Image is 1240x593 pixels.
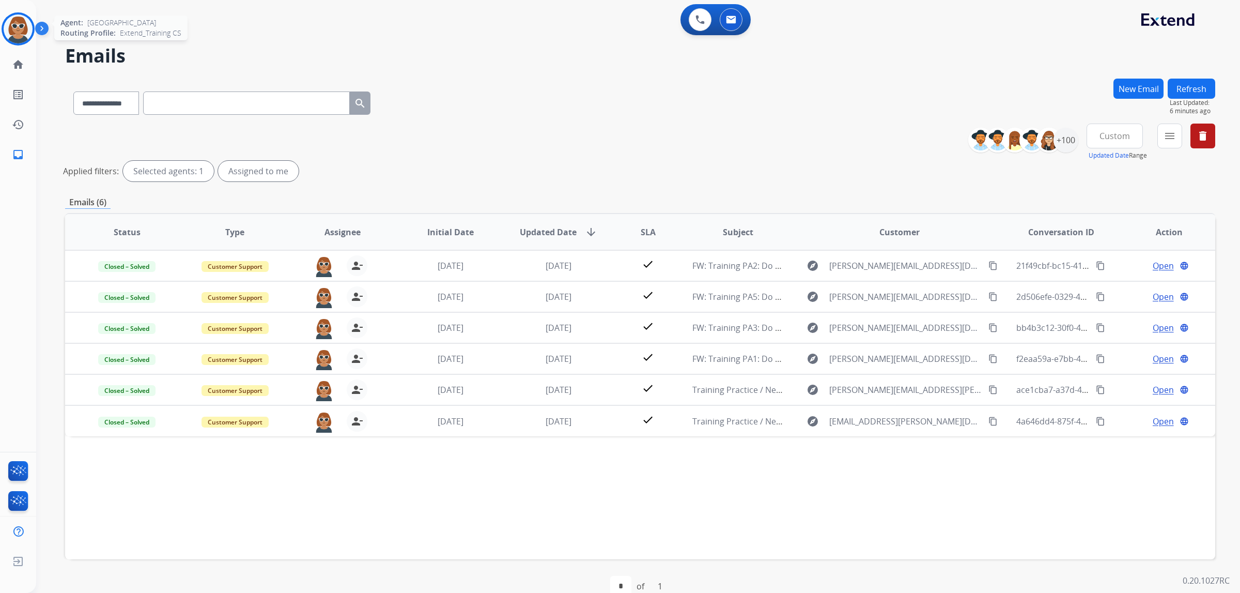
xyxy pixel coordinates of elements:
span: [EMAIL_ADDRESS][PERSON_NAME][DOMAIN_NAME] [829,415,982,428]
mat-icon: explore [807,291,819,303]
span: [DATE] [438,322,463,333]
span: [DATE] [438,416,463,427]
span: Training Practice / New Email [692,384,805,396]
button: New Email [1113,79,1164,99]
span: [PERSON_NAME][EMAIL_ADDRESS][DOMAIN_NAME] [829,322,982,334]
span: Customer Support [202,417,269,428]
span: [DATE] [438,260,463,271]
span: 6 minutes ago [1170,107,1215,115]
span: FW: Training PA3: Do Not Assign ([PERSON_NAME]) [692,322,888,333]
span: Closed – Solved [98,261,156,272]
mat-icon: explore [807,353,819,365]
span: Open [1153,415,1174,428]
mat-icon: person_remove [351,260,363,272]
mat-icon: content_copy [988,385,998,394]
p: Applied filters: [63,165,119,177]
img: agent-avatar [314,348,334,370]
span: Custom [1099,134,1130,138]
span: [PERSON_NAME][EMAIL_ADDRESS][DOMAIN_NAME] [829,353,982,365]
mat-icon: content_copy [1096,292,1105,301]
span: [DATE] [546,260,571,271]
span: Customer [879,226,920,238]
span: 4a646dd4-875f-4456-8684-014b22223aeb [1016,416,1175,427]
th: Action [1107,214,1215,250]
mat-icon: content_copy [988,292,998,301]
span: Agent: [60,18,83,28]
span: [DATE] [546,291,571,302]
span: Customer Support [202,385,269,396]
span: [DATE] [546,384,571,396]
span: Conversation ID [1028,226,1094,238]
mat-icon: check [642,289,654,301]
mat-icon: menu [1164,130,1176,142]
span: Closed – Solved [98,417,156,428]
mat-icon: language [1180,385,1189,394]
mat-icon: explore [807,260,819,272]
div: Assigned to me [218,161,299,181]
span: [PERSON_NAME][EMAIL_ADDRESS][DOMAIN_NAME] [829,291,982,303]
span: Closed – Solved [98,385,156,396]
span: Training Practice / New Email [692,416,805,427]
span: [DATE] [546,353,571,364]
span: 21f49cbf-bc15-4156-a104-d402c2dd5a8e [1016,260,1172,271]
span: Open [1153,353,1174,365]
img: avatar [4,14,33,43]
mat-icon: language [1180,323,1189,332]
span: Subject [723,226,753,238]
button: Refresh [1168,79,1215,99]
span: Last Updated: [1170,99,1215,107]
mat-icon: delete [1197,130,1209,142]
mat-icon: language [1180,354,1189,363]
mat-icon: content_copy [988,417,998,426]
mat-icon: language [1180,292,1189,301]
span: Customer Support [202,323,269,334]
p: 0.20.1027RC [1183,574,1230,587]
mat-icon: home [12,58,24,71]
mat-icon: content_copy [988,323,998,332]
button: Updated Date [1089,151,1129,160]
mat-icon: language [1180,261,1189,270]
span: Initial Date [427,226,474,238]
span: [GEOGRAPHIC_DATA] [87,18,156,28]
mat-icon: explore [807,384,819,396]
mat-icon: arrow_downward [585,226,597,238]
div: of [637,580,644,592]
div: Selected agents: 1 [123,161,214,181]
span: 2d506efe-0329-497c-85a5-299c6088f564 [1016,291,1171,302]
mat-icon: check [642,351,654,363]
mat-icon: explore [807,415,819,428]
mat-icon: content_copy [988,354,998,363]
img: agent-avatar [314,286,334,308]
span: FW: Training PA5: Do Not Assign ([PERSON_NAME]) [692,291,888,302]
span: Routing Profile: [60,28,116,38]
img: agent-avatar [314,317,334,339]
mat-icon: person_remove [351,322,363,334]
mat-icon: content_copy [1096,261,1105,270]
mat-icon: person_remove [351,384,363,396]
mat-icon: person_remove [351,291,363,303]
button: Custom [1087,124,1143,148]
span: Customer Support [202,354,269,365]
span: Open [1153,291,1174,303]
span: Closed – Solved [98,354,156,365]
mat-icon: search [354,97,366,110]
span: f2eaa59a-e7bb-4bfb-be64-ef468171fdab [1016,353,1171,364]
mat-icon: check [642,382,654,394]
span: Updated Date [520,226,577,238]
span: SLA [641,226,656,238]
span: [DATE] [438,291,463,302]
span: bb4b3c12-30f0-45dc-a50a-401da218ea8c [1016,322,1174,333]
mat-icon: content_copy [1096,323,1105,332]
mat-icon: person_remove [351,353,363,365]
mat-icon: history [12,118,24,131]
span: Extend_Training CS [120,28,181,38]
span: Closed – Solved [98,292,156,303]
span: Customer Support [202,292,269,303]
span: Open [1153,384,1174,396]
span: [DATE] [438,353,463,364]
mat-icon: person_remove [351,415,363,428]
span: Type [225,226,244,238]
span: FW: Training PA2: Do Not Assign ([PERSON_NAME]) [692,260,888,271]
span: ace1cba7-a37d-47a4-acf0-b5a247b44cd9 [1016,384,1174,396]
span: Status [114,226,141,238]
